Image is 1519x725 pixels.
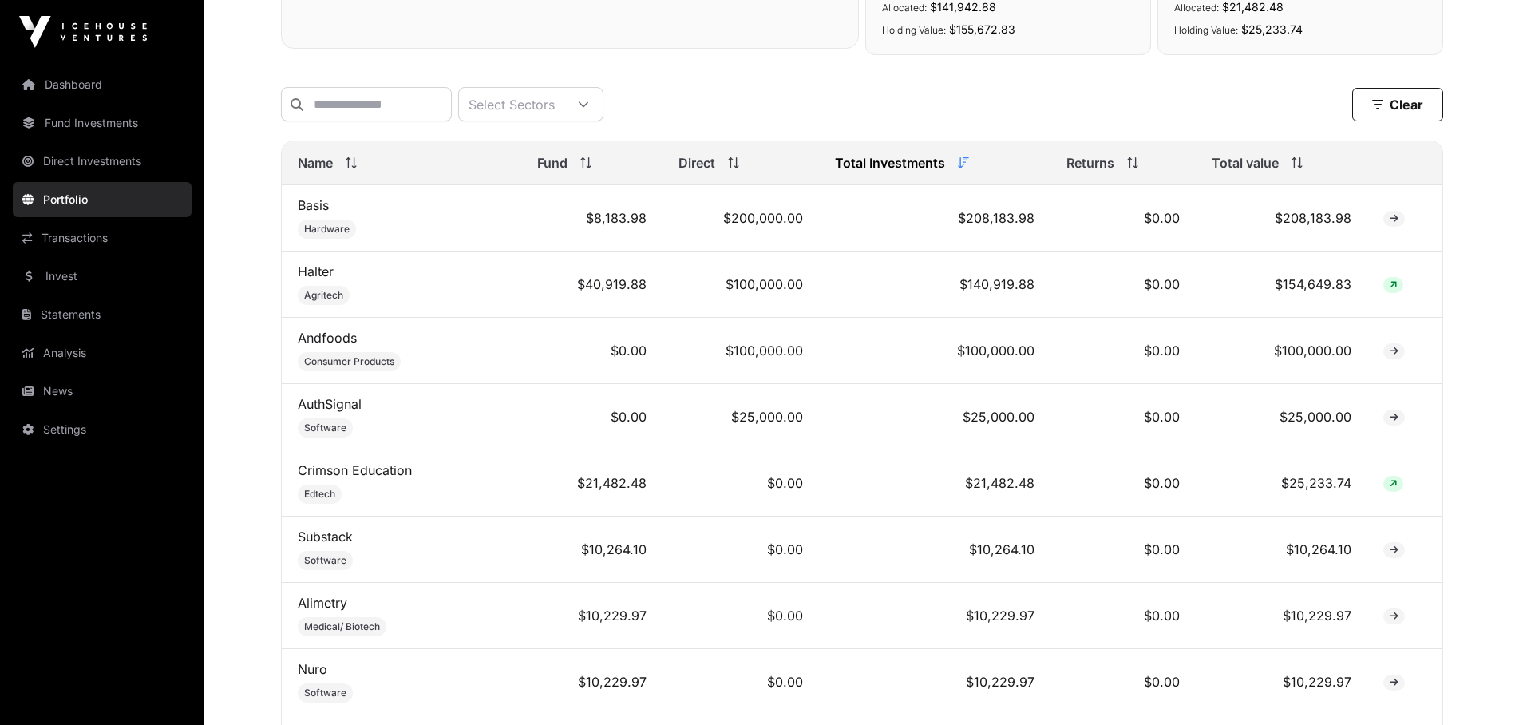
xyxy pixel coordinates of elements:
a: AuthSignal [298,396,362,412]
div: Select Sectors [459,88,564,121]
td: $0.00 [1050,583,1196,649]
td: $0.00 [1050,517,1196,583]
span: Total value [1212,153,1279,172]
img: Icehouse Ventures Logo [19,16,147,48]
a: Dashboard [13,67,192,102]
td: $0.00 [663,517,819,583]
span: Holding Value: [1174,24,1238,36]
a: Fund Investments [13,105,192,141]
span: $25,233.74 [1241,22,1303,36]
td: $0.00 [521,318,663,384]
td: $25,000.00 [819,384,1051,450]
a: Basis [298,197,329,213]
td: $10,229.97 [819,649,1051,715]
button: Clear [1352,88,1443,121]
td: $25,000.00 [663,384,819,450]
td: $100,000.00 [663,252,819,318]
td: $0.00 [663,649,819,715]
a: Alimetry [298,595,347,611]
a: Statements [13,297,192,332]
td: $21,482.48 [819,450,1051,517]
a: Substack [298,529,353,545]
td: $10,264.10 [521,517,663,583]
td: $0.00 [1050,252,1196,318]
span: Medical/ Biotech [304,620,380,633]
td: $100,000.00 [663,318,819,384]
td: $10,229.97 [1196,583,1367,649]
a: News [13,374,192,409]
a: Andfoods [298,330,357,346]
iframe: Chat Widget [1439,648,1519,725]
span: Holding Value: [882,24,946,36]
span: Consumer Products [304,355,394,368]
td: $8,183.98 [521,185,663,252]
td: $200,000.00 [663,185,819,252]
td: $0.00 [521,384,663,450]
td: $208,183.98 [819,185,1051,252]
span: Hardware [304,223,350,236]
td: $100,000.00 [1196,318,1367,384]
a: Crimson Education [298,462,412,478]
span: Total Investments [835,153,945,172]
span: Returns [1066,153,1114,172]
a: Settings [13,412,192,447]
span: Software [304,554,346,567]
span: $155,672.83 [949,22,1015,36]
td: $154,649.83 [1196,252,1367,318]
a: Transactions [13,220,192,256]
a: Nuro [298,661,327,677]
td: $0.00 [663,450,819,517]
span: Software [304,422,346,434]
td: $25,000.00 [1196,384,1367,450]
a: Invest [13,259,192,294]
span: Direct [678,153,715,172]
td: $10,229.97 [1196,649,1367,715]
td: $0.00 [1050,649,1196,715]
td: $0.00 [663,583,819,649]
span: Software [304,687,346,699]
a: Halter [298,263,334,279]
td: $10,229.97 [819,583,1051,649]
span: Fund [537,153,568,172]
td: $100,000.00 [819,318,1051,384]
a: Analysis [13,335,192,370]
td: $0.00 [1050,318,1196,384]
td: $10,229.97 [521,649,663,715]
td: $10,264.10 [1196,517,1367,583]
td: $0.00 [1050,384,1196,450]
td: $208,183.98 [1196,185,1367,252]
td: $0.00 [1050,185,1196,252]
span: Edtech [304,488,335,501]
a: Portfolio [13,182,192,217]
a: Direct Investments [13,144,192,179]
td: $40,919.88 [521,252,663,318]
td: $10,229.97 [521,583,663,649]
span: Name [298,153,333,172]
td: $0.00 [1050,450,1196,517]
span: Agritech [304,289,343,302]
span: Allocated: [1174,2,1219,14]
td: $25,233.74 [1196,450,1367,517]
span: Allocated: [882,2,927,14]
td: $21,482.48 [521,450,663,517]
td: $140,919.88 [819,252,1051,318]
td: $10,264.10 [819,517,1051,583]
